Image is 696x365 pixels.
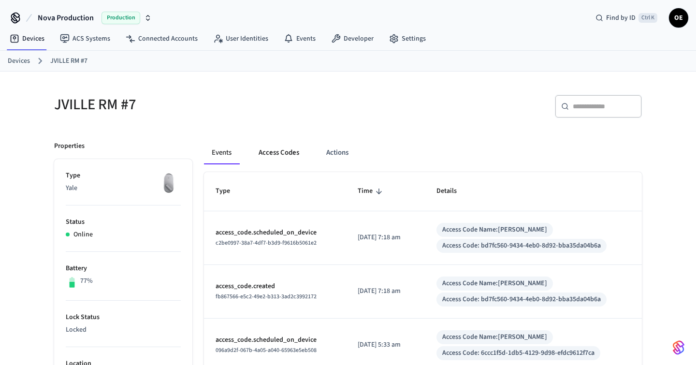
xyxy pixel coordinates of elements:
[8,56,30,66] a: Devices
[442,241,601,251] div: Access Code: bd7fc560-9434-4eb0-8d92-bba35da04b6a
[52,30,118,47] a: ACS Systems
[638,13,657,23] span: Ctrl K
[442,278,547,289] div: Access Code Name: [PERSON_NAME]
[670,9,687,27] span: OE
[216,281,334,292] p: access_code.created
[588,9,665,27] div: Find by IDCtrl K
[216,228,334,238] p: access_code.scheduled_on_device
[358,286,413,296] p: [DATE] 7:18 am
[358,233,413,243] p: [DATE] 7:18 am
[436,184,469,199] span: Details
[66,263,181,274] p: Battery
[381,30,434,47] a: Settings
[50,56,87,66] a: JVILLE RM #7
[442,348,594,358] div: Access Code: 6ccc1f5d-1db5-4129-9d98-efdc9612f7ca
[38,12,94,24] span: Nova Production
[118,30,205,47] a: Connected Accounts
[323,30,381,47] a: Developer
[442,332,547,342] div: Access Code Name: [PERSON_NAME]
[66,217,181,227] p: Status
[204,141,239,164] button: Events
[216,184,243,199] span: Type
[358,184,385,199] span: Time
[204,141,642,164] div: ant example
[66,171,181,181] p: Type
[358,340,413,350] p: [DATE] 5:33 am
[80,276,93,286] p: 77%
[54,95,342,115] h5: JVILLE RM #7
[606,13,636,23] span: Find by ID
[673,340,684,355] img: SeamLogoGradient.69752ec5.svg
[251,141,307,164] button: Access Codes
[216,292,317,301] span: fb867566-e5c2-49e2-b313-3ad2c3992172
[157,171,181,195] img: August Wifi Smart Lock 3rd Gen, Silver, Front
[2,30,52,47] a: Devices
[216,239,317,247] span: c2be0997-38a7-4df7-b3d9-f9616b5061e2
[442,225,547,235] div: Access Code Name: [PERSON_NAME]
[442,294,601,305] div: Access Code: bd7fc560-9434-4eb0-8d92-bba35da04b6a
[669,8,688,28] button: OE
[66,325,181,335] p: Locked
[66,183,181,193] p: Yale
[205,30,276,47] a: User Identities
[101,12,140,24] span: Production
[54,141,85,151] p: Properties
[73,230,93,240] p: Online
[276,30,323,47] a: Events
[216,335,334,345] p: access_code.scheduled_on_device
[319,141,356,164] button: Actions
[216,346,317,354] span: 096a9d2f-067b-4a05-a040-65963e5eb508
[66,312,181,322] p: Lock Status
